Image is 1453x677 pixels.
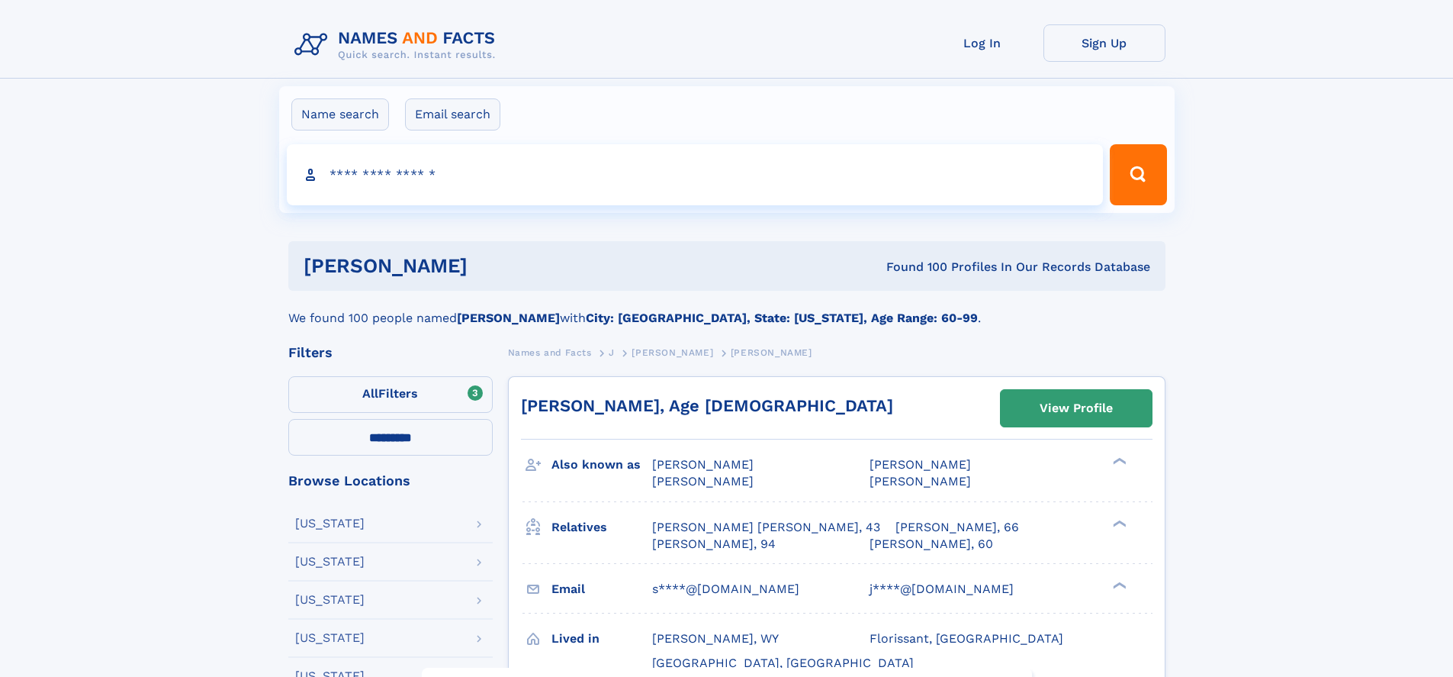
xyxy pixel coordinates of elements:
div: View Profile [1040,391,1113,426]
a: J [609,343,615,362]
a: [PERSON_NAME], 66 [895,519,1019,536]
span: [GEOGRAPHIC_DATA], [GEOGRAPHIC_DATA] [652,656,914,670]
div: [US_STATE] [295,594,365,606]
a: [PERSON_NAME], 94 [652,536,776,553]
div: [US_STATE] [295,556,365,568]
span: [PERSON_NAME] [731,347,812,358]
h3: Relatives [551,514,652,540]
a: Names and Facts [508,343,592,362]
span: [PERSON_NAME] [870,457,971,472]
h3: Also known as [551,452,652,478]
span: All [362,386,378,401]
span: [PERSON_NAME] [632,347,713,358]
label: Filters [288,376,493,413]
b: City: [GEOGRAPHIC_DATA], State: [US_STATE], Age Range: 60-99 [586,311,978,325]
span: [PERSON_NAME] [870,474,971,488]
span: [PERSON_NAME], WY [652,631,779,646]
div: Browse Locations [288,474,493,488]
h3: Email [551,576,652,602]
a: [PERSON_NAME], 60 [870,536,993,553]
span: J [609,347,615,358]
span: [PERSON_NAME] [652,457,754,472]
a: [PERSON_NAME] [632,343,713,362]
input: search input [287,144,1104,205]
a: Log In [921,24,1043,62]
div: ❯ [1109,518,1127,528]
div: ❯ [1109,456,1127,466]
button: Search Button [1110,144,1166,205]
b: [PERSON_NAME] [457,311,560,325]
div: Found 100 Profiles In Our Records Database [677,259,1150,276]
label: Email search [405,98,500,131]
span: [PERSON_NAME] [652,474,754,488]
div: Filters [288,346,493,359]
a: Sign Up [1043,24,1165,62]
div: ❯ [1109,580,1127,590]
div: [US_STATE] [295,632,365,644]
a: [PERSON_NAME] [PERSON_NAME], 43 [652,519,880,536]
div: [US_STATE] [295,517,365,530]
h3: Lived in [551,626,652,652]
a: View Profile [1001,390,1152,427]
h1: [PERSON_NAME] [304,256,677,276]
div: We found 100 people named with . [288,291,1165,327]
span: Florissant, [GEOGRAPHIC_DATA] [870,631,1063,646]
a: [PERSON_NAME], Age [DEMOGRAPHIC_DATA] [521,396,893,415]
label: Name search [291,98,389,131]
img: Logo Names and Facts [288,24,508,66]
